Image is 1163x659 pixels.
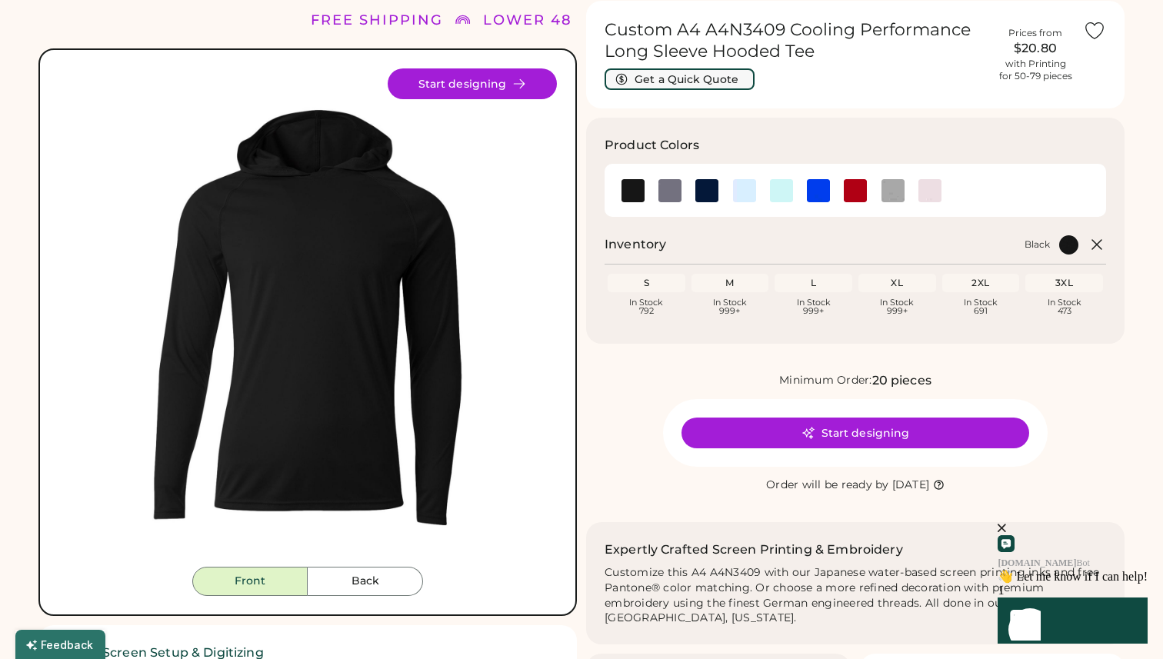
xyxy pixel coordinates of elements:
button: Get a Quick Quote [605,68,755,90]
div: LOWER 48 STATES [483,10,638,31]
div: Pastel Blue [733,179,756,202]
div: Customize this A4 A4N3409 with our Japanese water-based screen printing inks and free Pantone® co... [605,565,1106,627]
button: Start designing [388,68,557,99]
div: Black [1025,238,1050,251]
div: S [611,277,682,289]
div: In Stock 691 [945,298,1017,315]
div: In Stock 999+ [778,298,849,315]
img: Pastel Blue Swatch Image [733,179,756,202]
div: Minimum Order: [779,373,872,388]
div: 2XL [945,277,1017,289]
div: In Stock 999+ [695,298,766,315]
div: In Stock 473 [1028,298,1100,315]
h2: Expertly Crafted Screen Printing & Embroidery [605,541,903,559]
div: Prices from [1008,27,1062,39]
button: Back [308,567,423,596]
img: Graphite Swatch Image [658,179,681,202]
div: 3XL [1028,277,1100,289]
div: Scarlet [844,179,867,202]
div: Order will be ready by [766,478,889,493]
button: Front [192,567,308,596]
div: M [695,277,766,289]
div: with Printing for 50-79 pieces [999,58,1072,82]
h2: Inventory [605,235,666,254]
div: Pastel Mint [770,179,793,202]
h3: Product Colors [605,136,699,155]
div: [DATE] [892,478,930,493]
div: Silver [881,179,905,202]
button: Start designing [681,418,1029,448]
div: Royal [807,179,830,202]
div: In Stock 792 [611,298,682,315]
div: L [778,277,849,289]
img: Black Swatch Image [621,179,645,202]
h1: Custom A4 A4N3409 Cooling Performance Long Sleeve Hooded Tee [605,19,988,62]
iframe: Front Chat [905,468,1159,656]
div: Graphite [658,179,681,202]
div: In Stock 999+ [861,298,933,315]
div: XL [861,277,933,289]
img: Pastel Mint Swatch Image [770,179,793,202]
div: A4N3409 Style Image [58,68,557,567]
img: Scarlet Swatch Image [844,179,867,202]
img: Navy Swatch Image [695,179,718,202]
div: FREE SHIPPING [311,10,443,31]
div: 20 pieces [872,371,931,390]
div: White [918,179,941,202]
div: Black [621,179,645,202]
img: A4N3409 - Black Front Image [58,68,557,567]
div: $20.80 [997,39,1074,58]
img: White Swatch Image [918,179,941,202]
div: Navy [695,179,718,202]
img: Silver Swatch Image [881,179,905,202]
img: Royal Swatch Image [807,179,830,202]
